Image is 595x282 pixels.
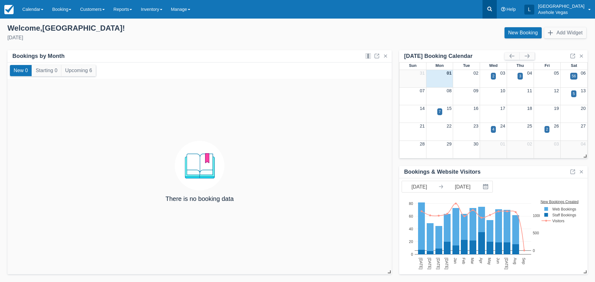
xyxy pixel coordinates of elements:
span: Mon [435,63,444,68]
a: 01 [447,71,452,76]
a: 27 [581,124,586,128]
span: Fri [544,63,550,68]
span: Thu [517,63,524,68]
a: 09 [474,88,478,93]
a: 24 [500,124,505,128]
a: 14 [420,106,425,111]
span: Sun [409,63,416,68]
h4: There is no booking data [165,195,234,202]
input: Start Date [402,181,437,192]
div: 7 [439,109,441,115]
div: 3 [519,73,521,79]
a: 22 [447,124,452,128]
a: 07 [420,88,425,93]
a: 19 [554,106,559,111]
a: 23 [474,124,478,128]
span: Wed [489,63,497,68]
input: End Date [445,181,480,192]
a: 18 [527,106,532,111]
a: 28 [420,141,425,146]
button: New 0 [10,65,32,76]
div: 5 [573,91,575,97]
div: L [524,5,534,15]
button: Interact with the calendar and add the check-in date for your trip. [480,181,492,192]
img: checkfront-main-nav-mini-logo.png [4,5,14,14]
span: Tue [463,63,470,68]
div: 2 [492,73,495,79]
div: [DATE] [7,34,293,41]
a: 05 [554,71,559,76]
text: New Bookings Created [541,199,579,204]
a: 03 [500,71,505,76]
a: 16 [474,106,478,111]
div: Bookings & Website Visitors [404,168,481,176]
a: 26 [554,124,559,128]
a: 21 [420,124,425,128]
p: [GEOGRAPHIC_DATA] [538,3,584,9]
i: Help [501,7,505,11]
span: Help [507,7,516,12]
a: 30 [474,141,478,146]
a: 03 [554,141,559,146]
button: Add Widget [544,27,586,38]
a: 31 [420,71,425,76]
div: Bookings by Month [12,53,65,60]
span: Sat [571,63,577,68]
div: 56 [572,73,576,79]
button: Upcoming 6 [61,65,96,76]
a: 15 [447,106,452,111]
a: 13 [581,88,586,93]
div: 4 [492,127,495,132]
div: [DATE] Booking Calendar [404,53,505,60]
a: 10 [500,88,505,93]
img: booking.png [175,141,224,190]
a: 06 [581,71,586,76]
a: 02 [527,141,532,146]
a: 08 [447,88,452,93]
a: 25 [527,124,532,128]
a: 02 [474,71,478,76]
div: 2 [546,127,548,132]
a: New Booking [505,27,542,38]
a: 17 [500,106,505,111]
div: Welcome , [GEOGRAPHIC_DATA] ! [7,24,293,33]
a: 20 [581,106,586,111]
button: Starting 0 [32,65,61,76]
a: 04 [581,141,586,146]
a: 12 [554,88,559,93]
a: 29 [447,141,452,146]
p: Axehole Vegas [538,9,584,15]
a: 11 [527,88,532,93]
a: 01 [500,141,505,146]
a: 04 [527,71,532,76]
